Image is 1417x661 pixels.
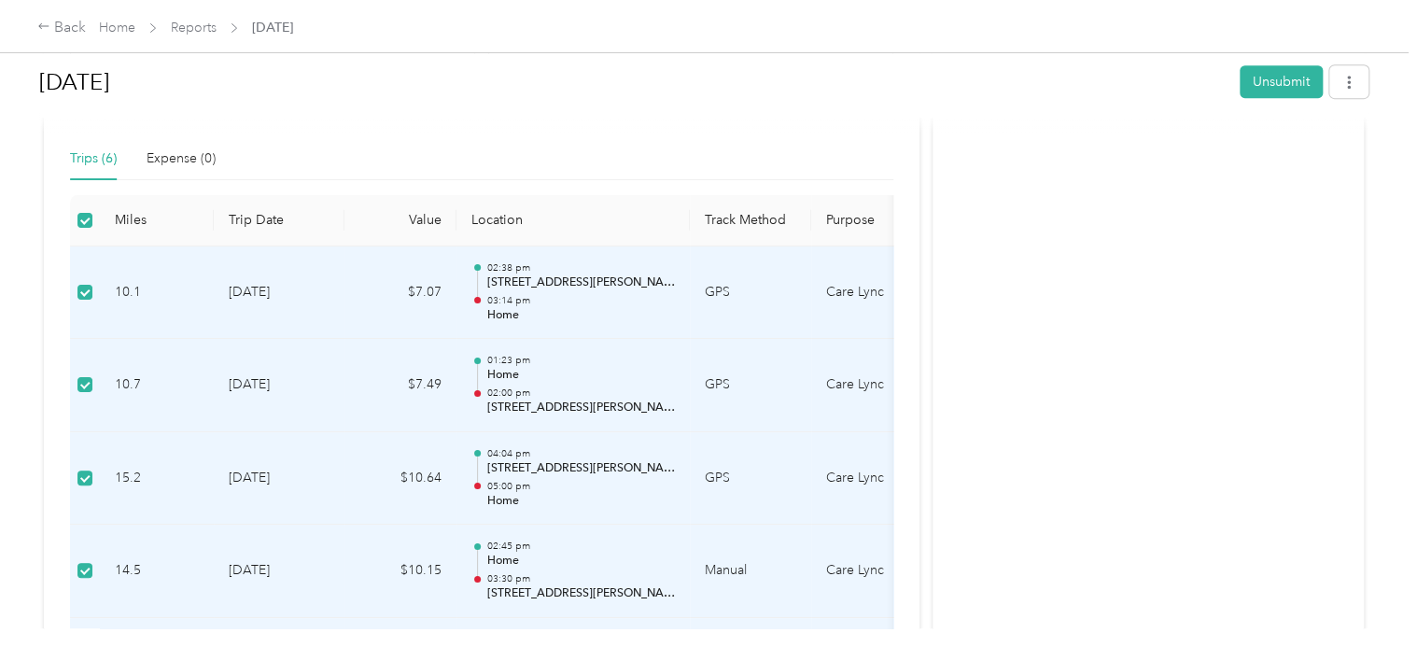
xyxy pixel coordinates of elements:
[690,339,811,432] td: GPS
[486,447,675,460] p: 04:04 pm
[1312,556,1417,661] iframe: Everlance-gr Chat Button Frame
[486,572,675,585] p: 03:30 pm
[344,432,456,526] td: $10.64
[690,432,811,526] td: GPS
[486,354,675,367] p: 01:23 pm
[39,60,1227,105] h1: Aug 2025
[811,339,951,432] td: Care Lync
[70,148,117,169] div: Trips (6)
[486,367,675,384] p: Home
[486,585,675,602] p: [STREET_ADDRESS][PERSON_NAME]
[100,195,214,246] th: Miles
[456,195,690,246] th: Location
[690,195,811,246] th: Track Method
[214,339,344,432] td: [DATE]
[486,387,675,400] p: 02:00 pm
[100,525,214,618] td: 14.5
[214,246,344,340] td: [DATE]
[486,553,675,570] p: Home
[811,195,951,246] th: Purpose
[811,525,951,618] td: Care Lync
[811,432,951,526] td: Care Lync
[486,493,675,510] p: Home
[690,246,811,340] td: GPS
[486,274,675,291] p: [STREET_ADDRESS][PERSON_NAME]
[811,246,951,340] td: Care Lync
[1240,65,1323,98] button: Unsubmit
[344,339,456,432] td: $7.49
[486,400,675,416] p: [STREET_ADDRESS][PERSON_NAME]
[100,432,214,526] td: 15.2
[486,480,675,493] p: 05:00 pm
[486,294,675,307] p: 03:14 pm
[486,307,675,324] p: Home
[690,525,811,618] td: Manual
[37,17,86,39] div: Back
[100,246,214,340] td: 10.1
[100,339,214,432] td: 10.7
[486,261,675,274] p: 02:38 pm
[214,525,344,618] td: [DATE]
[344,195,456,246] th: Value
[99,20,135,35] a: Home
[171,20,217,35] a: Reports
[344,525,456,618] td: $10.15
[486,540,675,553] p: 02:45 pm
[344,246,456,340] td: $7.07
[486,460,675,477] p: [STREET_ADDRESS][PERSON_NAME][PERSON_NAME][PERSON_NAME]
[214,195,344,246] th: Trip Date
[252,18,293,37] span: [DATE]
[147,148,216,169] div: Expense (0)
[214,432,344,526] td: [DATE]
